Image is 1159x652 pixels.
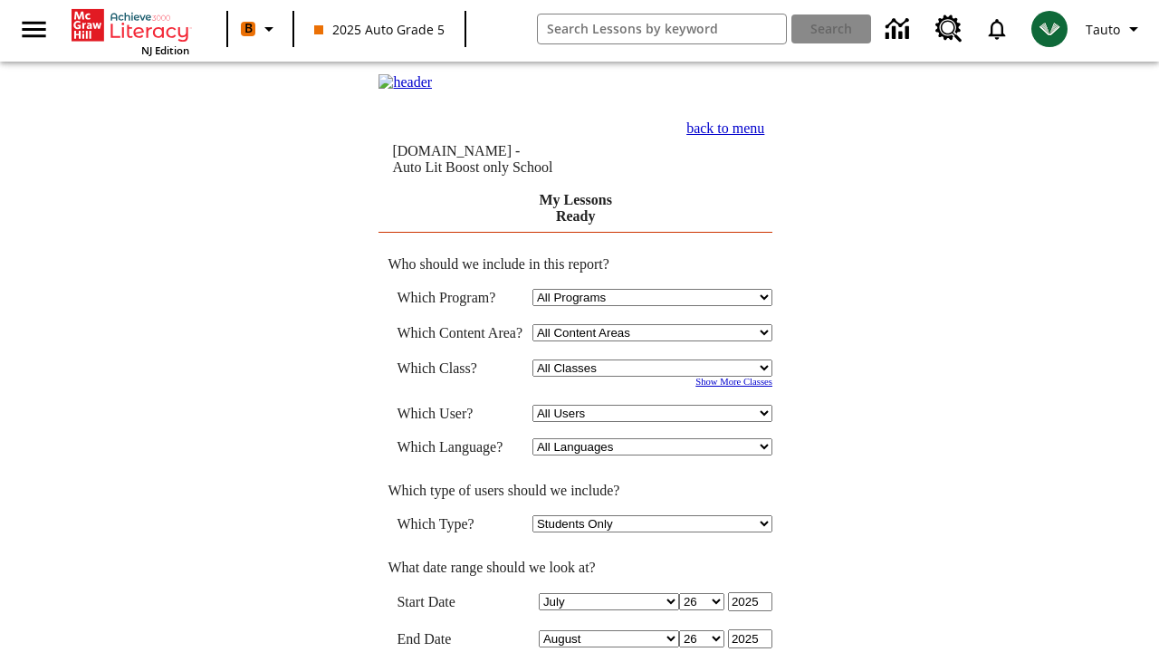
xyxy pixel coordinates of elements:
a: Notifications [973,5,1020,53]
button: Boost Class color is orange. Change class color [234,13,287,45]
img: header [378,74,432,91]
td: Who should we include in this report? [378,256,772,273]
a: Show More Classes [695,377,772,387]
td: Which Class? [397,360,523,377]
span: NJ Edition [141,43,189,57]
img: avatar image [1031,11,1068,47]
td: Which Program? [397,289,523,306]
button: Open side menu [7,3,61,56]
td: [DOMAIN_NAME] - [392,143,622,176]
span: B [244,17,253,40]
a: My Lessons Ready [539,192,611,224]
nobr: Which Content Area? [397,325,522,340]
nobr: Auto Lit Boost only School [392,159,552,175]
td: Start Date [397,592,523,611]
td: What date range should we look at? [378,560,772,576]
span: 2025 Auto Grade 5 [314,20,445,39]
td: Which User? [397,405,523,422]
button: Profile/Settings [1078,13,1152,45]
td: End Date [397,629,523,648]
td: Which type of users should we include? [378,483,772,499]
input: search field [538,14,787,43]
span: Tauto [1086,20,1120,39]
button: Select a new avatar [1020,5,1078,53]
div: Home [72,5,189,57]
a: Data Center [875,5,924,54]
a: Resource Center, Will open in new tab [924,5,973,53]
a: back to menu [686,120,764,136]
td: Which Type? [397,515,523,532]
td: Which Language? [397,438,523,455]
